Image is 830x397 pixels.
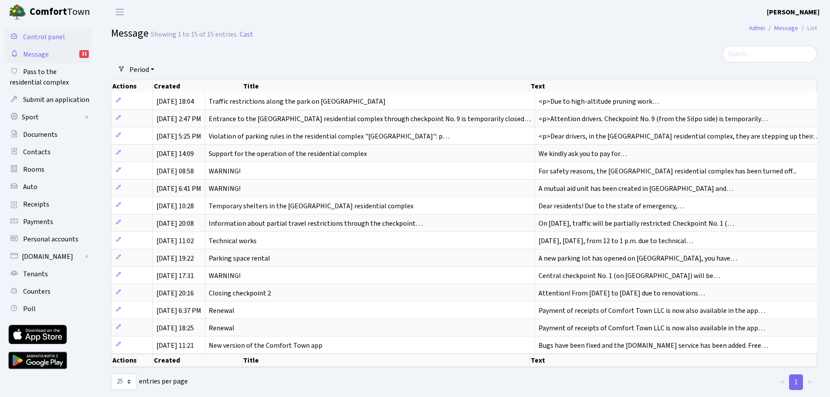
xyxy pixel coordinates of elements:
[807,24,817,33] font: List
[151,30,238,39] font: Showing 1 to 15 of 15 entries.
[23,147,51,157] font: Contacts
[531,356,545,365] font: Text
[156,271,194,281] font: [DATE] 17:31
[81,50,87,58] font: 11
[4,63,91,91] a: Pass to the residential complex
[23,200,49,209] font: Receipts
[539,288,705,298] font: Attention! From [DATE] to [DATE] due to renovations…
[539,184,733,193] font: A mutual aid unit has been created in [GEOGRAPHIC_DATA] and…
[209,288,271,298] font: Closing checkpoint 2
[111,26,149,41] font: Message
[539,271,720,281] font: Central checkpoint No. 1 (on [GEOGRAPHIC_DATA]) will be…
[209,271,241,281] font: WARNING!
[156,184,201,193] font: [DATE] 6:41 PM
[112,356,137,365] font: Actions
[539,149,627,159] font: We kindly ask you to pay for…
[156,254,194,263] font: [DATE] 19:22
[23,234,78,244] font: Personal accounts
[749,24,765,33] a: Admin
[736,19,830,37] nav: breadcrumb
[23,287,51,296] font: Counters
[4,231,91,248] a: Personal accounts
[4,300,91,318] a: Poll
[539,97,659,106] font: <p>Due to high-altitude pruning work…
[209,166,241,176] font: WARNING!
[539,323,765,333] font: Payment of receipts of Comfort Town LLC is now also available in the app…
[767,7,820,17] a: [PERSON_NAME]
[209,219,423,228] font: Information about partial travel restrictions through the checkpoint…
[112,81,137,91] font: Actions
[126,62,158,77] a: Period
[4,248,91,265] a: [DOMAIN_NAME]
[23,269,48,279] font: Tenants
[4,265,91,283] a: Tenants
[156,201,194,211] font: [DATE] 10:28
[209,254,270,263] font: Parking space rental
[156,288,194,298] font: [DATE] 20:16
[156,149,194,159] font: [DATE] 14:09
[4,283,91,300] a: Counters
[243,81,259,91] font: Title
[22,112,39,122] font: Sport
[10,67,69,87] font: Pass to the residential complex
[209,149,367,159] font: Support for the operation of the residential complex
[4,196,91,213] a: Receipts
[789,374,803,390] a: 1
[209,341,322,350] font: New version of the Comfort Town app
[209,114,531,124] font: Entrance to the [GEOGRAPHIC_DATA] residential complex through checkpoint No. 9 is temporarily clo...
[156,166,194,176] font: [DATE] 08:58
[67,5,90,19] font: Town
[240,30,253,39] font: Cast
[243,356,259,365] font: Title
[154,81,180,91] font: Created
[156,97,194,106] font: [DATE] 18:04
[111,373,136,390] select: entries per page
[156,114,201,124] font: [DATE] 2:47 PM
[4,109,91,126] a: Sport
[156,132,201,141] font: [DATE] 5:25 PM
[23,182,37,192] font: Auto
[209,323,234,333] font: Renewal
[240,31,253,39] a: Cast
[4,91,91,109] a: Submit an application
[209,201,413,211] font: Temporary shelters in the [GEOGRAPHIC_DATA] residential complex
[156,219,194,228] font: [DATE] 20:08
[531,81,545,91] font: Text
[23,32,65,42] font: Control panel
[30,5,67,19] font: Comfort
[23,165,44,174] font: Rooms
[4,161,91,178] a: Rooms
[209,306,234,316] font: Renewal
[22,252,73,261] font: [DOMAIN_NAME]
[4,28,91,46] a: Control panel
[156,236,194,246] font: [DATE] 11:02
[4,213,91,231] a: Payments
[154,356,180,365] font: Created
[23,50,49,59] font: Message
[539,114,768,124] font: <p>Attention drivers. Checkpoint No. 9 (from the Silpo side) is temporarily…
[4,178,91,196] a: Auto
[9,3,26,21] img: logo.png
[209,236,257,246] font: Technical works
[539,219,734,228] font: On [DATE], traffic will be partially restricted: Checkpoint No. 1 (…
[109,5,131,19] button: Toggle navigation
[129,65,149,75] font: Period
[156,306,201,316] font: [DATE] 6:37 PM
[774,24,798,33] a: Message
[23,217,53,227] font: Payments
[23,95,89,105] font: Submit an application
[23,130,58,139] font: Documents
[539,341,768,350] font: Bugs have been fixed and the [DOMAIN_NAME] service has been added. Free…
[4,143,91,161] a: Contacts
[209,184,241,193] font: WARNING!
[539,132,820,141] font: <p>Dear drivers, in the [GEOGRAPHIC_DATA] residential complex, they are stepping up their…
[209,97,386,106] font: Traffic restrictions along the park on [GEOGRAPHIC_DATA]
[539,254,737,263] font: A new parking lot has opened on [GEOGRAPHIC_DATA], you have…
[539,166,796,176] font: For safety reasons, the [GEOGRAPHIC_DATA] residential complex has been turned off...
[539,201,684,211] font: Dear residents! Due to the state of emergency,…
[4,126,91,143] a: Documents
[156,341,194,350] font: [DATE] 11:21
[4,46,91,63] a: Message11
